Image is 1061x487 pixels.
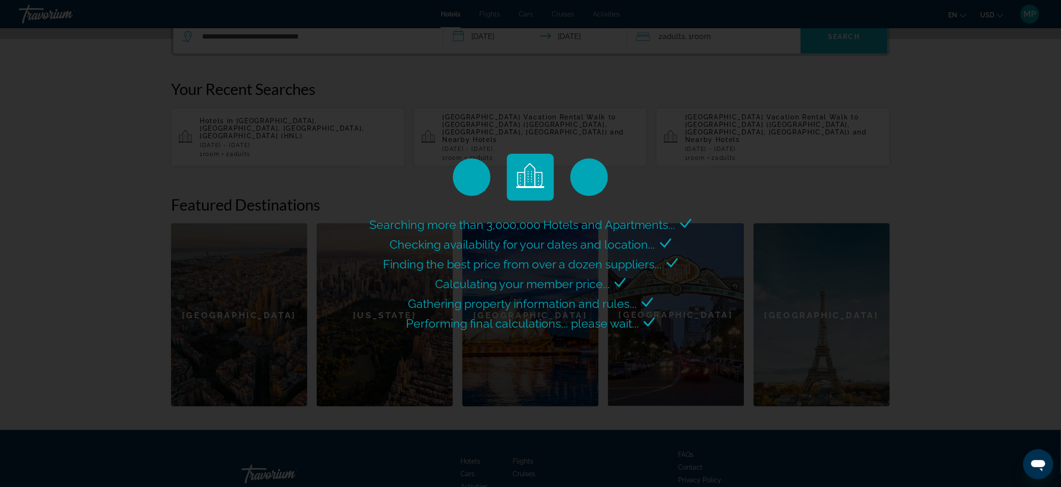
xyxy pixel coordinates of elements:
span: Performing final calculations... please wait... [406,316,639,330]
span: Calculating your member price... [435,277,610,291]
span: Searching more than 3,000,000 Hotels and Apartments... [369,218,676,232]
iframe: Button to launch messaging window [1023,449,1053,479]
span: Finding the best price from over a dozen suppliers... [383,257,662,271]
span: Checking availability for your dates and location... [390,237,655,251]
span: Gathering property information and rules... [408,297,637,311]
